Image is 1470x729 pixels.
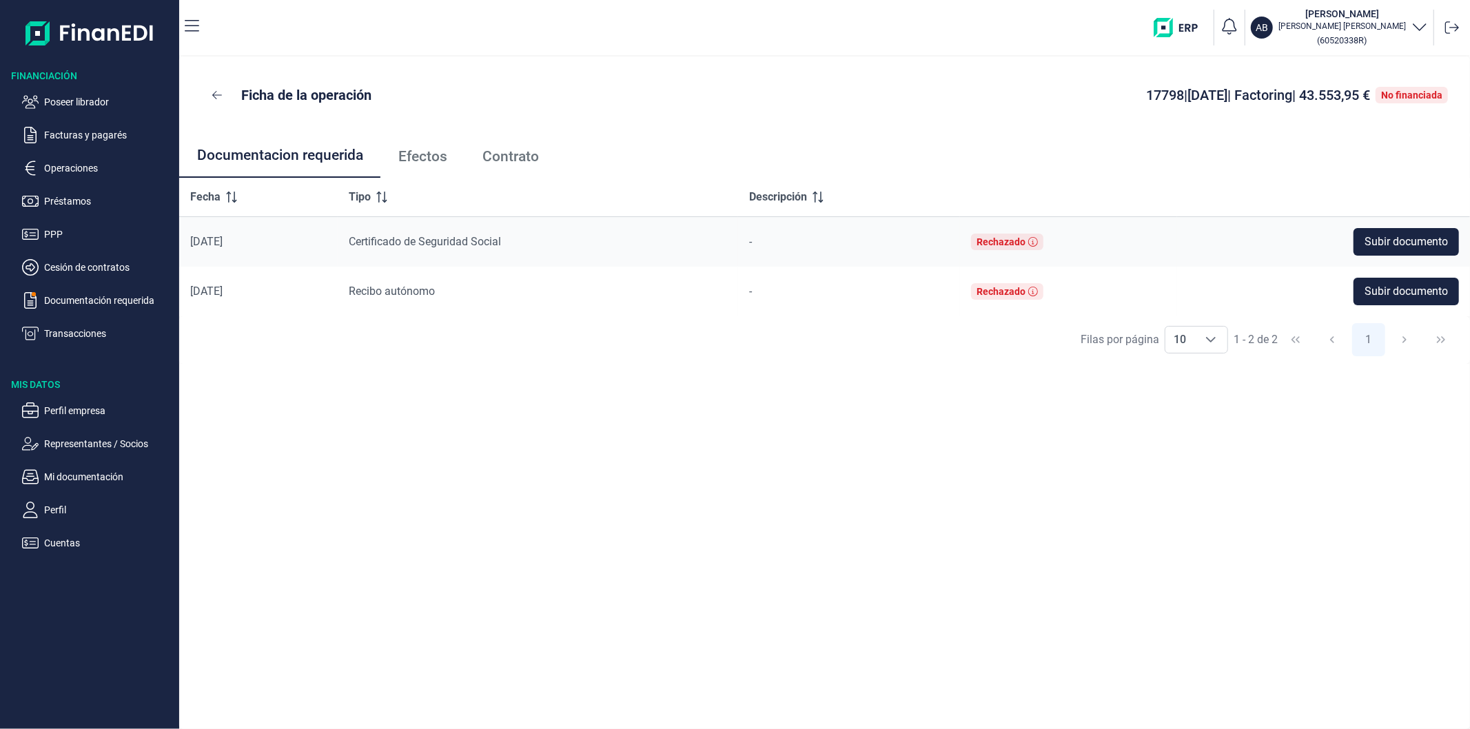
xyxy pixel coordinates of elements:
p: Poseer librador [44,94,174,110]
button: First Page [1279,323,1312,356]
div: [DATE] [190,285,327,298]
span: Descripción [749,189,807,205]
a: Documentacion requerida [179,134,380,179]
p: Cesión de contratos [44,259,174,276]
button: Previous Page [1316,323,1349,356]
a: Contrato [465,134,556,179]
button: Facturas y pagarés [22,127,174,143]
div: Choose [1194,327,1227,353]
span: Contrato [482,150,539,164]
button: Next Page [1388,323,1421,356]
span: 10 [1165,327,1194,353]
span: Tipo [349,189,371,205]
p: Representantes / Socios [44,435,174,452]
button: Mi documentación [22,469,174,485]
span: 17798 | [DATE] | Factoring | 43.553,95 € [1146,87,1370,103]
span: Subir documento [1365,283,1448,300]
span: Subir documento [1365,234,1448,250]
div: Filas por página [1081,331,1159,348]
p: Perfil empresa [44,402,174,419]
button: Last Page [1425,323,1458,356]
button: PPP [22,226,174,243]
small: Copiar cif [1318,35,1367,45]
span: 1 - 2 de 2 [1234,334,1278,345]
span: Certificado de Seguridad Social [349,235,501,248]
span: Recibo autónomo [349,285,435,298]
p: Préstamos [44,193,174,209]
div: [DATE] [190,235,327,249]
button: Page 1 [1352,323,1385,356]
button: Representantes / Socios [22,435,174,452]
p: Transacciones [44,325,174,342]
h3: [PERSON_NAME] [1278,7,1406,21]
div: Rechazado [977,236,1025,247]
button: Documentación requerida [22,292,174,309]
div: No financiada [1381,90,1442,101]
span: - [749,285,752,298]
img: erp [1154,18,1208,37]
button: Cuentas [22,535,174,551]
p: Cuentas [44,535,174,551]
button: Operaciones [22,160,174,176]
span: Fecha [190,189,221,205]
button: Poseer librador [22,94,174,110]
p: [PERSON_NAME] [PERSON_NAME] [1278,21,1406,32]
p: Documentación requerida [44,292,174,309]
p: Perfil [44,502,174,518]
p: Facturas y pagarés [44,127,174,143]
p: Mi documentación [44,469,174,485]
div: Rechazado [977,286,1025,297]
button: AB[PERSON_NAME][PERSON_NAME] [PERSON_NAME](60520338R) [1251,7,1428,48]
button: Cesión de contratos [22,259,174,276]
p: Ficha de la operación [241,85,371,105]
p: AB [1256,21,1268,34]
a: Efectos [380,134,465,179]
p: PPP [44,226,174,243]
button: Préstamos [22,193,174,209]
span: - [749,235,752,248]
button: Subir documento [1354,278,1459,305]
button: Perfil empresa [22,402,174,419]
img: Logo de aplicación [25,11,154,55]
button: Perfil [22,502,174,518]
span: Documentacion requerida [197,148,363,163]
button: Subir documento [1354,228,1459,256]
span: Efectos [398,150,447,164]
p: Operaciones [44,160,174,176]
button: Transacciones [22,325,174,342]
